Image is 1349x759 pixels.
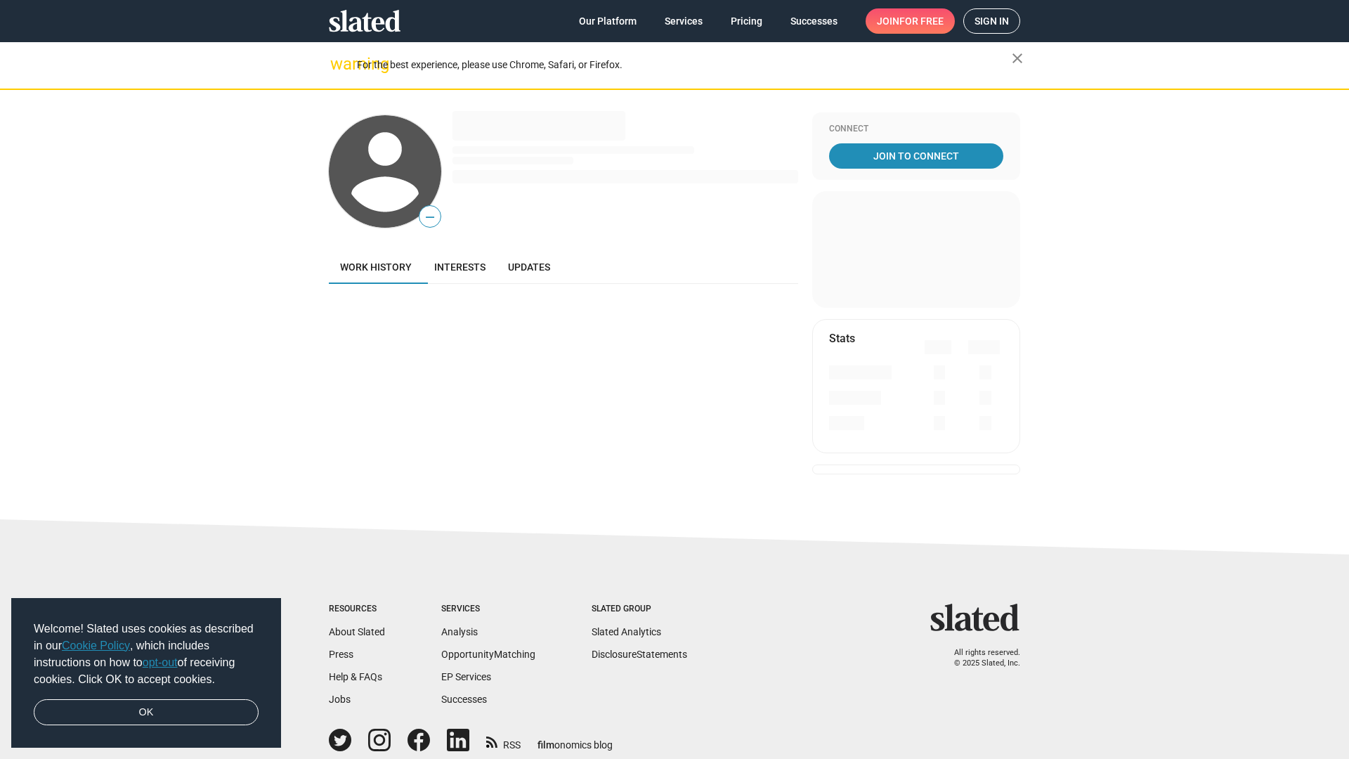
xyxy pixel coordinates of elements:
[329,694,351,705] a: Jobs
[441,649,535,660] a: OpportunityMatching
[592,649,687,660] a: DisclosureStatements
[790,8,838,34] span: Successes
[568,8,648,34] a: Our Platform
[975,9,1009,33] span: Sign in
[537,727,613,752] a: filmonomics blog
[579,8,637,34] span: Our Platform
[592,604,687,615] div: Slated Group
[329,250,423,284] a: Work history
[329,626,385,637] a: About Slated
[877,8,944,34] span: Join
[592,626,661,637] a: Slated Analytics
[441,626,478,637] a: Analysis
[423,250,497,284] a: Interests
[34,621,259,688] span: Welcome! Slated uses cookies as described in our , which includes instructions on how to of recei...
[486,730,521,752] a: RSS
[653,8,714,34] a: Services
[441,604,535,615] div: Services
[441,671,491,682] a: EP Services
[329,671,382,682] a: Help & FAQs
[779,8,849,34] a: Successes
[832,143,1001,169] span: Join To Connect
[497,250,561,284] a: Updates
[899,8,944,34] span: for free
[11,598,281,748] div: cookieconsent
[866,8,955,34] a: Joinfor free
[1009,50,1026,67] mat-icon: close
[62,640,130,651] a: Cookie Policy
[963,8,1020,34] a: Sign in
[829,143,1003,169] a: Join To Connect
[143,656,178,668] a: opt-out
[434,261,485,273] span: Interests
[829,124,1003,135] div: Connect
[330,56,347,72] mat-icon: warning
[537,739,554,751] span: film
[329,604,385,615] div: Resources
[731,8,762,34] span: Pricing
[829,331,855,346] mat-card-title: Stats
[665,8,703,34] span: Services
[340,261,412,273] span: Work history
[719,8,774,34] a: Pricing
[357,56,1012,74] div: For the best experience, please use Chrome, Safari, or Firefox.
[508,261,550,273] span: Updates
[34,699,259,726] a: dismiss cookie message
[419,208,441,226] span: —
[939,648,1020,668] p: All rights reserved. © 2025 Slated, Inc.
[329,649,353,660] a: Press
[441,694,487,705] a: Successes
